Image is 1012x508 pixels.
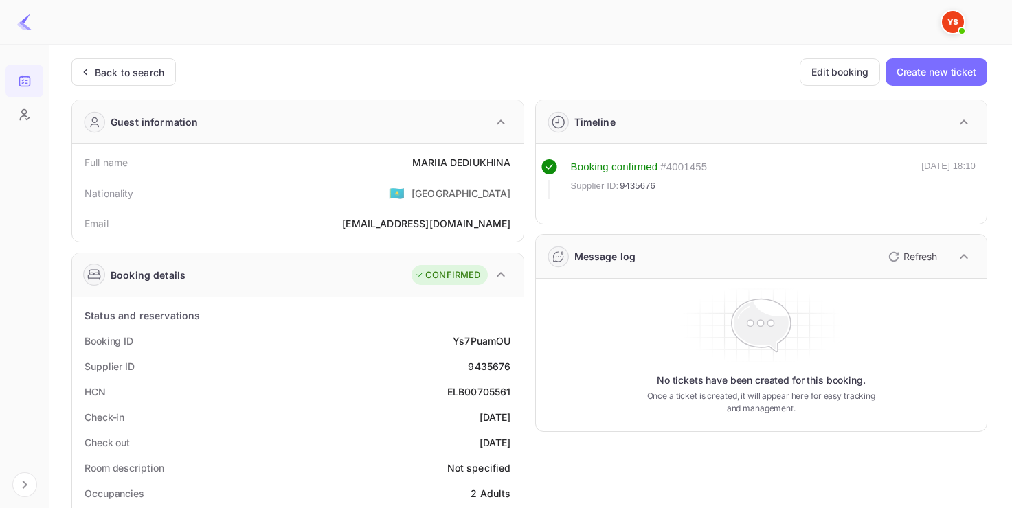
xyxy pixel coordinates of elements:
div: Check-in [85,410,124,424]
a: Bookings [5,65,43,96]
span: Supplier ID: [571,179,619,193]
div: Not specified [447,461,511,475]
div: [DATE] 18:10 [921,159,976,199]
span: United States [389,181,405,205]
div: Email [85,216,109,231]
div: Status and reservations [85,308,200,323]
p: Once a ticket is created, it will appear here for easy tracking and management. [640,390,882,415]
div: Nationality [85,186,134,200]
a: Customers [5,98,43,130]
div: # 4001455 [660,159,707,175]
div: 9435676 [468,359,510,373]
span: 9435676 [620,179,655,193]
div: [GEOGRAPHIC_DATA] [412,186,511,200]
p: Refresh [903,249,937,264]
div: Occupancies [85,486,144,500]
div: ELB00705561 [447,384,511,399]
div: Booking ID [85,334,133,348]
div: Timeline [574,115,616,129]
div: MARIIA DEDIUKHINA [412,155,511,170]
div: Guest information [111,115,199,129]
div: HCN [85,384,106,399]
div: 2 Adults [471,486,510,500]
div: Booking details [111,268,185,282]
img: LiteAPI [16,14,33,30]
p: No tickets have been created for this booking. [657,373,866,387]
button: Expand navigation [12,472,37,497]
div: Booking confirmed [571,159,658,175]
div: Room description [85,461,164,475]
div: Message log [574,249,636,264]
button: Edit booking [800,58,880,86]
div: Ys7PuamOU [453,334,510,348]
button: Create new ticket [886,58,987,86]
div: Back to search [95,65,164,80]
img: Yandex Support [942,11,964,33]
div: [EMAIL_ADDRESS][DOMAIN_NAME] [342,216,510,231]
button: Refresh [880,246,943,268]
div: [DATE] [480,410,511,424]
div: Supplier ID [85,359,135,373]
div: Full name [85,155,128,170]
div: [DATE] [480,435,511,450]
div: Check out [85,435,130,450]
div: CONFIRMED [415,268,480,282]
